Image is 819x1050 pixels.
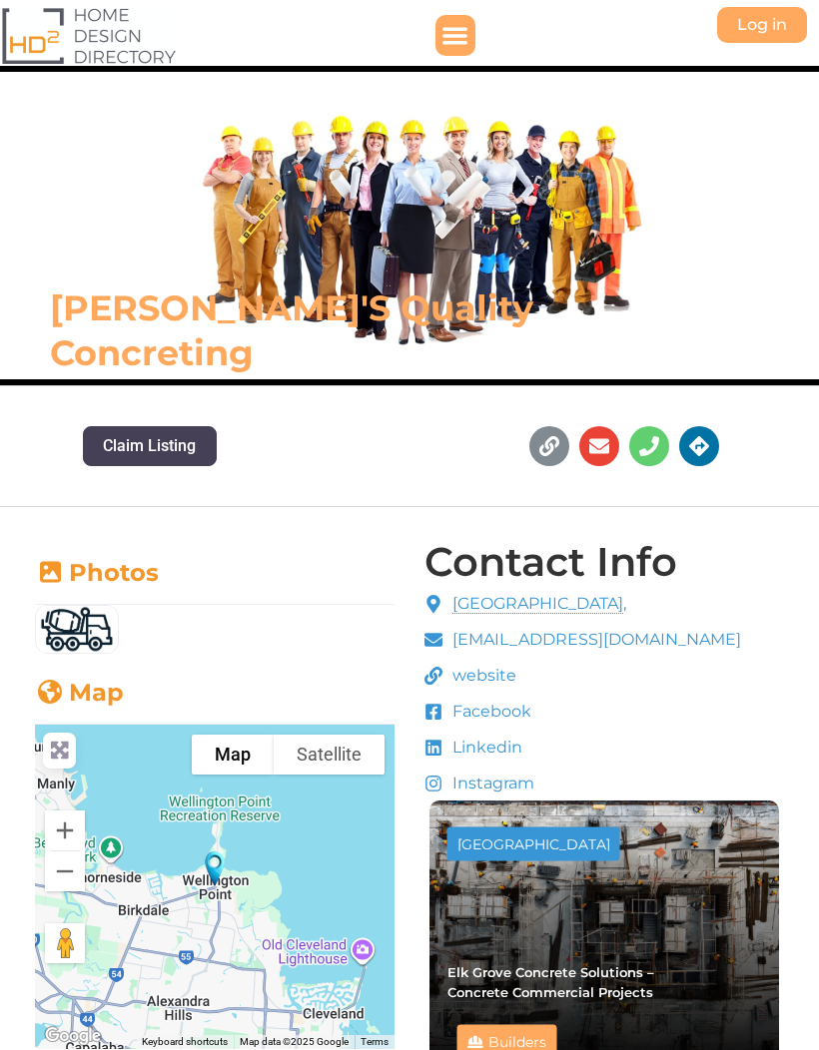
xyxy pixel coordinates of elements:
span: Facebook [447,700,531,724]
a: Open this area in Google Maps (opens a new window) [40,1023,106,1049]
a: Photos [35,558,159,587]
span: website [447,664,516,688]
span: [EMAIL_ADDRESS][DOMAIN_NAME] [447,628,741,652]
span: Linkedin [447,736,522,760]
div: Menu Toggle [435,15,476,56]
img: Google [40,1023,106,1049]
img: Concrete_truck [36,606,118,652]
h4: Contact Info [424,542,677,582]
button: Show satellite imagery [274,735,385,775]
a: Log in [717,7,807,43]
div: [GEOGRAPHIC_DATA] [457,837,610,851]
a: Map [35,678,124,707]
button: Keyboard shortcuts [142,1035,228,1049]
a: Terms (opens in new tab) [361,1036,389,1047]
button: Claim Listing [83,426,216,466]
a: website [424,664,741,688]
h6: [PERSON_NAME]'s Quality Concreting [50,285,551,375]
button: Zoom in [45,810,85,850]
a: [EMAIL_ADDRESS][DOMAIN_NAME] [424,628,741,652]
a: Elk Grove Concrete Solutions – Concrete Commercial Projects [447,964,654,1000]
button: Drag Pegman onto the map to open Street View [45,923,85,963]
span: , [447,592,626,616]
span: Instagram [447,772,534,795]
div: Mark's Quality Concreting [197,843,233,894]
span: Log in [737,17,787,33]
button: Show street map [192,735,274,775]
button: Zoom out [45,851,85,891]
span: Map data ©2025 Google [240,1036,349,1047]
